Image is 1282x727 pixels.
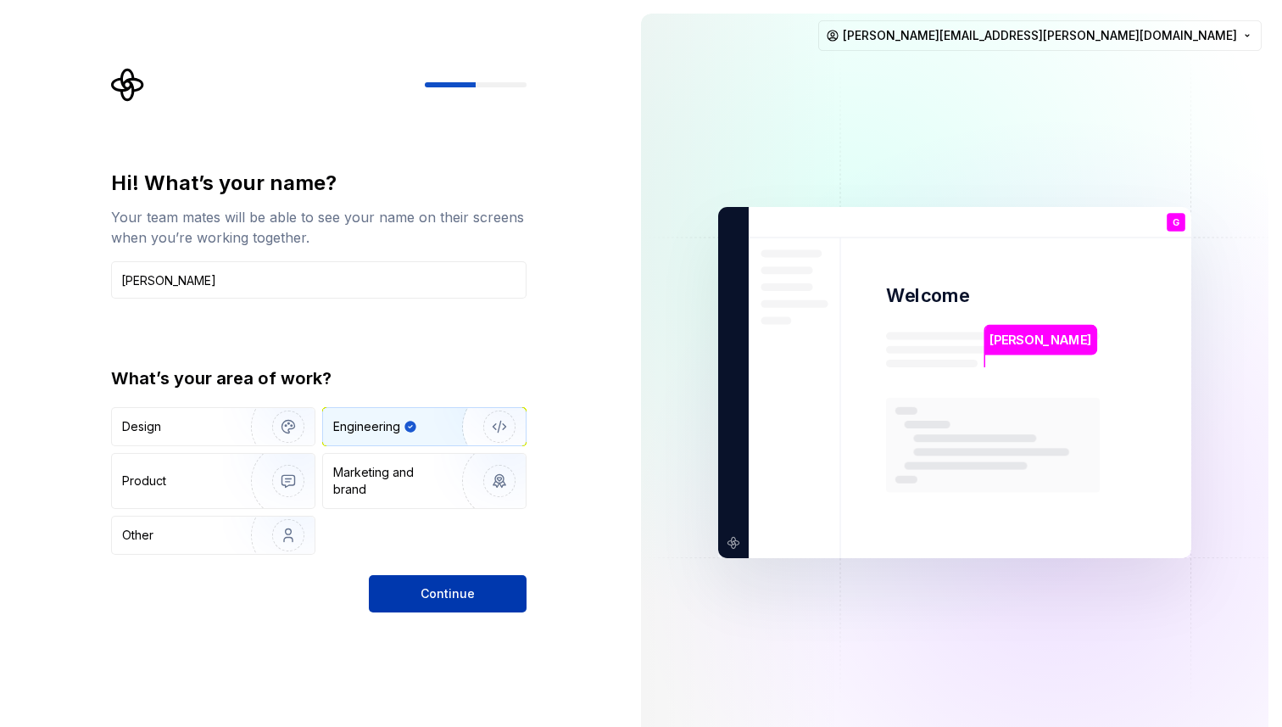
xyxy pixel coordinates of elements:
div: Design [122,418,161,435]
button: [PERSON_NAME][EMAIL_ADDRESS][PERSON_NAME][DOMAIN_NAME] [818,20,1262,51]
p: Welcome [886,283,969,308]
p: [PERSON_NAME] [989,331,1091,350]
div: Your team mates will be able to see your name on their screens when you’re working together. [111,207,527,248]
div: Engineering [333,418,400,435]
p: G [1173,218,1179,227]
div: Hi! What’s your name? [111,170,527,197]
div: What’s your area of work? [111,366,527,390]
div: Product [122,473,166,489]
span: [PERSON_NAME][EMAIL_ADDRESS][PERSON_NAME][DOMAIN_NAME] [843,27,1237,44]
span: Continue [421,585,475,602]
svg: Supernova Logo [111,68,145,102]
input: Han Solo [111,261,527,299]
div: Marketing and brand [333,464,448,498]
div: Other [122,527,153,544]
button: Continue [369,575,527,612]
